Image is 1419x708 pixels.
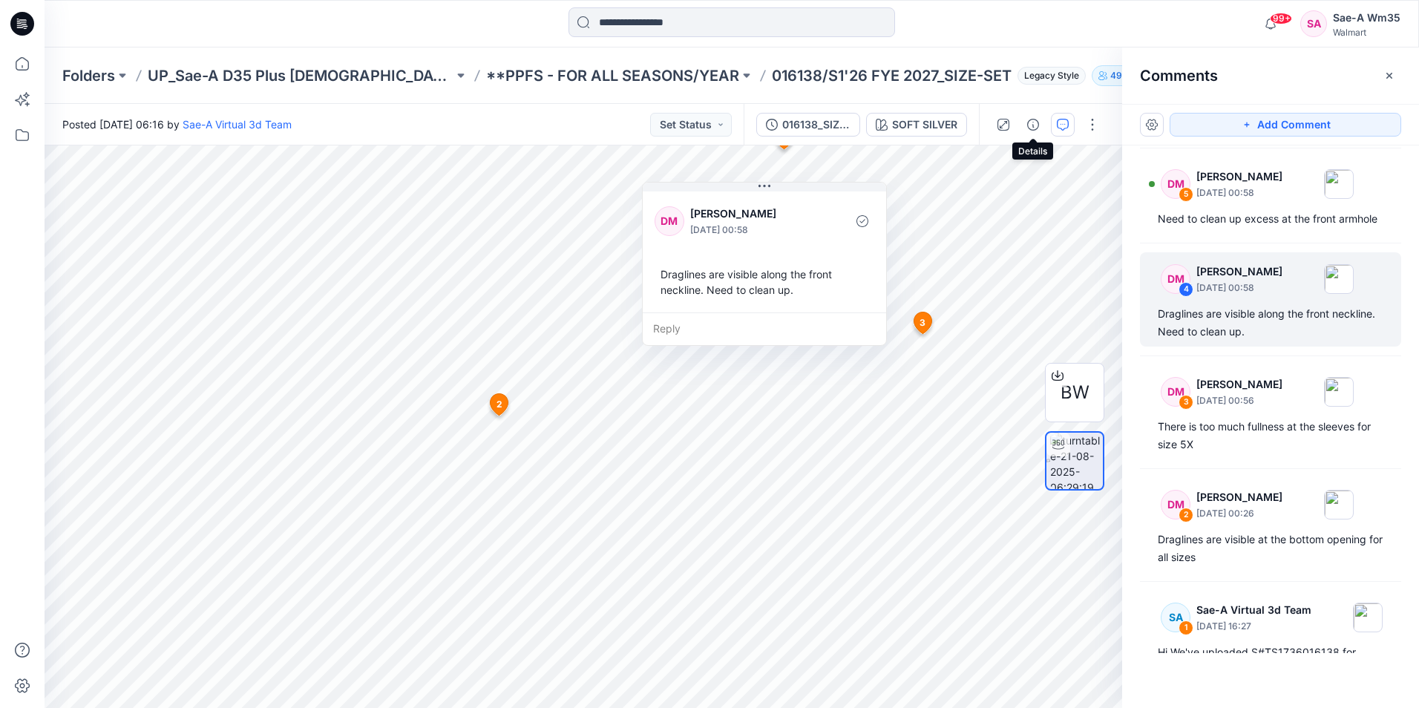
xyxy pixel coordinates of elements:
div: 2 [1179,508,1193,522]
span: 3 [920,316,925,330]
div: 5 [1179,187,1193,202]
p: 016138/S1'26 FYE 2027_SIZE-SET [772,65,1012,86]
p: [DATE] 00:58 [1196,186,1282,200]
span: BW [1061,379,1089,406]
div: Sae-A Wm35 [1333,9,1400,27]
div: 016138_SIZE-SET_TS PUFF SLV FLEECE SAEA 081925 [782,117,851,133]
p: [PERSON_NAME] [1196,376,1282,393]
p: 49 [1110,68,1122,84]
span: 2 [497,398,502,411]
div: There is too much fullness at the sleeves for size 5X [1158,418,1383,453]
button: 49 [1092,65,1141,86]
button: 016138_SIZE-SET_TS PUFF SLV FLEECE SAEA 081925 [756,113,860,137]
p: [DATE] 00:58 [690,223,811,237]
div: Reply [643,312,886,345]
div: Draglines are visible at the bottom opening for all sizes [1158,531,1383,566]
img: turntable-21-08-2025-06:29:19 [1050,433,1103,489]
p: [DATE] 16:27 [1196,619,1311,634]
div: DM [655,206,684,236]
div: Draglines are visible along the front neckline. Need to clean up. [655,260,874,304]
div: 4 [1179,282,1193,297]
a: **PPFS - FOR ALL SEASONS/YEAR [486,65,739,86]
div: SOFT SILVER [892,117,957,133]
div: DM [1161,377,1190,407]
p: [PERSON_NAME] [1196,488,1282,506]
a: Folders [62,65,115,86]
p: [DATE] 00:26 [1196,506,1282,521]
p: [DATE] 00:58 [1196,281,1282,295]
a: Sae-A Virtual 3d Team [183,118,292,131]
div: 3 [1179,395,1193,410]
div: 1 [1179,620,1193,635]
span: Posted [DATE] 06:16 by [62,117,292,132]
span: Legacy Style [1017,67,1086,85]
div: Walmart [1333,27,1400,38]
div: Need to clean up excess at the front armhole [1158,210,1383,228]
div: DM [1161,169,1190,199]
span: 99+ [1270,13,1292,24]
button: Legacy Style [1012,65,1086,86]
p: [DATE] 00:56 [1196,393,1282,408]
p: [PERSON_NAME] [1196,168,1282,186]
div: SA [1161,603,1190,632]
button: SOFT SILVER [866,113,967,137]
p: Sae-A Virtual 3d Team [1196,601,1311,619]
p: [PERSON_NAME] [690,205,811,223]
div: DM [1161,264,1190,294]
a: UP_Sae-A D35 Plus [DEMOGRAPHIC_DATA] Top [148,65,453,86]
h2: Comments [1140,67,1218,85]
div: Hi We've uploaded S#TS1736016138 for Size-set stage. Thank you! Virtual TD team [PERSON_NAME]. [1158,643,1383,697]
button: Details [1021,113,1045,137]
p: [PERSON_NAME] [1196,263,1282,281]
div: Draglines are visible along the front neckline. Need to clean up. [1158,305,1383,341]
div: DM [1161,490,1190,519]
button: Add Comment [1170,113,1401,137]
div: SA [1300,10,1327,37]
